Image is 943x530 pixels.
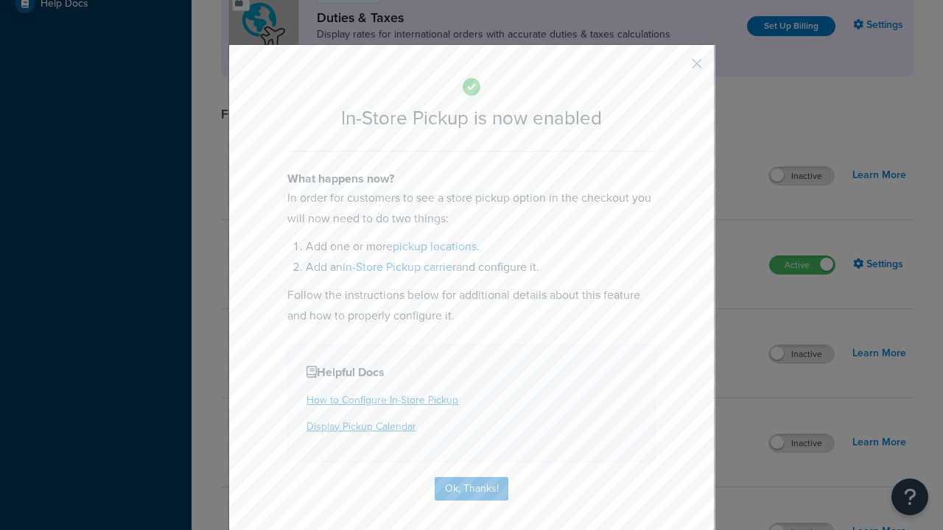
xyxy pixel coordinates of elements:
button: Ok, Thanks! [435,477,508,501]
a: How to Configure In-Store Pickup [306,392,458,408]
a: Display Pickup Calendar [306,419,416,434]
a: pickup locations [393,238,477,255]
h2: In-Store Pickup is now enabled [287,107,656,129]
li: Add one or more . [306,236,656,257]
p: Follow the instructions below for additional details about this feature and how to properly confi... [287,285,656,326]
li: Add an and configure it. [306,257,656,278]
p: In order for customers to see a store pickup option in the checkout you will now need to do two t... [287,188,656,229]
h4: Helpful Docs [306,364,637,381]
a: In-Store Pickup carrier [343,258,456,275]
h4: What happens now? [287,170,656,188]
